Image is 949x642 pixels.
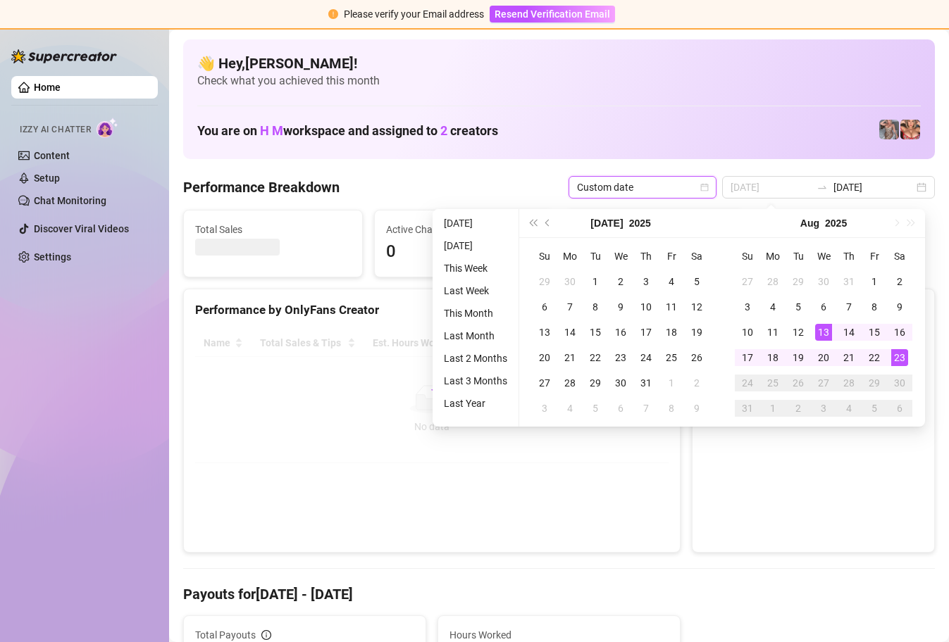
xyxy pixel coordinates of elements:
[739,349,756,366] div: 17
[608,396,633,421] td: 2025-08-06
[612,298,629,315] div: 9
[760,370,786,396] td: 2025-08-25
[633,345,659,370] td: 2025-07-24
[739,298,756,315] div: 3
[34,82,61,93] a: Home
[815,349,832,366] div: 20
[862,320,887,345] td: 2025-08-15
[612,374,629,391] div: 30
[438,327,513,344] li: Last Month
[786,370,811,396] td: 2025-08-26
[540,209,556,237] button: Previous month (PageUp)
[866,374,883,391] div: 29
[438,350,513,367] li: Last 2 Months
[866,298,883,315] div: 8
[495,8,610,20] span: Resend Verification Email
[731,180,811,195] input: Start date
[532,269,557,294] td: 2025-06-29
[608,269,633,294] td: 2025-07-02
[195,222,351,237] span: Total Sales
[735,269,760,294] td: 2025-07-27
[887,269,912,294] td: 2025-08-02
[532,345,557,370] td: 2025-07-20
[608,345,633,370] td: 2025-07-23
[97,118,118,138] img: AI Chatter
[638,374,655,391] div: 31
[663,349,680,366] div: 25
[197,123,498,139] h1: You are on workspace and assigned to creators
[684,294,709,320] td: 2025-07-12
[786,345,811,370] td: 2025-08-19
[633,320,659,345] td: 2025-07-17
[786,244,811,269] th: Tu
[790,273,807,290] div: 29
[183,584,935,604] h4: Payouts for [DATE] - [DATE]
[688,273,705,290] div: 5
[684,244,709,269] th: Sa
[638,400,655,417] div: 7
[562,400,578,417] div: 4
[438,305,513,322] li: This Month
[811,269,836,294] td: 2025-07-30
[525,209,540,237] button: Last year (Control + left)
[735,370,760,396] td: 2025-08-24
[638,273,655,290] div: 3
[688,298,705,315] div: 12
[587,400,604,417] div: 5
[438,237,513,254] li: [DATE]
[590,209,623,237] button: Choose a month
[438,395,513,412] li: Last Year
[633,370,659,396] td: 2025-07-31
[197,73,921,89] span: Check what you achieved this month
[688,400,705,417] div: 9
[836,396,862,421] td: 2025-09-04
[684,396,709,421] td: 2025-08-09
[836,269,862,294] td: 2025-07-31
[386,239,542,265] span: 0
[557,269,583,294] td: 2025-06-30
[786,396,811,421] td: 2025-09-02
[862,345,887,370] td: 2025-08-22
[887,320,912,345] td: 2025-08-16
[557,345,583,370] td: 2025-07-21
[629,209,651,237] button: Choose a year
[866,324,883,341] div: 15
[811,320,836,345] td: 2025-08-13
[815,374,832,391] div: 27
[557,320,583,345] td: 2025-07-14
[612,349,629,366] div: 23
[344,6,484,22] div: Please verify your Email address
[764,324,781,341] div: 11
[659,345,684,370] td: 2025-07-25
[887,396,912,421] td: 2025-09-06
[663,400,680,417] div: 8
[841,400,857,417] div: 4
[20,123,91,137] span: Izzy AI Chatter
[786,320,811,345] td: 2025-08-12
[684,370,709,396] td: 2025-08-02
[438,260,513,277] li: This Week
[536,324,553,341] div: 13
[587,324,604,341] div: 15
[891,349,908,366] div: 23
[633,396,659,421] td: 2025-08-07
[261,630,271,640] span: info-circle
[34,251,71,263] a: Settings
[608,244,633,269] th: We
[684,320,709,345] td: 2025-07-19
[764,349,781,366] div: 18
[663,324,680,341] div: 18
[659,244,684,269] th: Fr
[891,324,908,341] div: 16
[195,301,669,320] div: Performance by OnlyFans Creator
[34,195,106,206] a: Chat Monitoring
[11,49,117,63] img: logo-BBDzfeDw.svg
[562,374,578,391] div: 28
[836,320,862,345] td: 2025-08-14
[659,320,684,345] td: 2025-07-18
[532,244,557,269] th: Su
[583,269,608,294] td: 2025-07-01
[663,374,680,391] div: 1
[532,396,557,421] td: 2025-08-03
[825,209,847,237] button: Choose a year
